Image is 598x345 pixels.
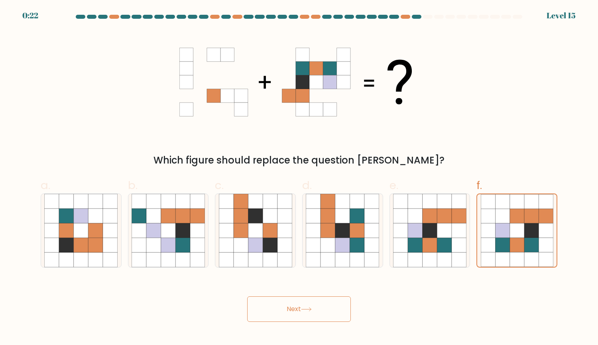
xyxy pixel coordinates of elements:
span: d. [302,177,312,193]
span: e. [389,177,398,193]
span: f. [476,177,482,193]
div: Which figure should replace the question [PERSON_NAME]? [45,153,553,168]
span: b. [128,177,138,193]
span: a. [41,177,50,193]
span: c. [215,177,224,193]
div: Level 15 [547,10,576,22]
div: 0:22 [22,10,38,22]
button: Next [247,296,351,322]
